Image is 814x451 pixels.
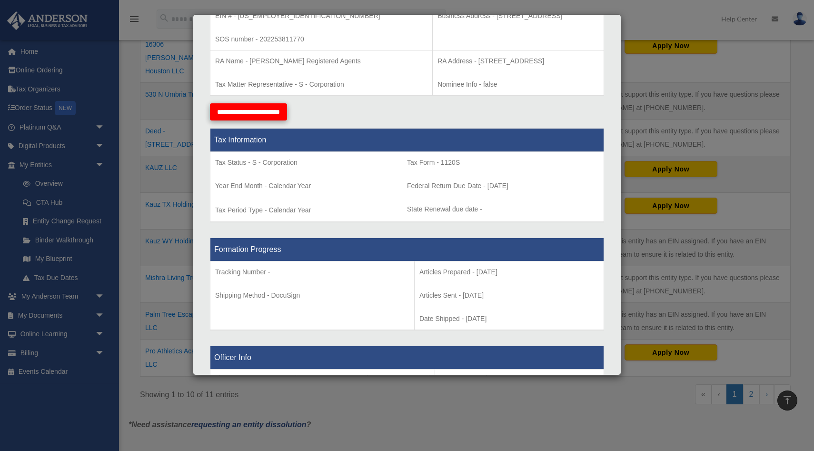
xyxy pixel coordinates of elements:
[215,290,409,301] p: Shipping Method - DocuSign
[215,55,427,67] p: RA Name - [PERSON_NAME] Registered Agents
[437,55,599,67] p: RA Address - [STREET_ADDRESS]
[419,290,599,301] p: Articles Sent - [DATE]
[215,374,430,386] p: President -
[440,374,599,386] p: Treasurer -
[215,10,427,22] p: EIN # - [US_EMPLOYER_IDENTIFICATION_NUMBER]
[210,238,604,261] th: Formation Progress
[215,157,397,169] p: Tax Status - S - Corporation
[407,180,599,192] p: Federal Return Due Date - [DATE]
[419,266,599,278] p: Articles Prepared - [DATE]
[215,79,427,90] p: Tax Matter Representative - S - Corporation
[437,79,599,90] p: Nominee Info - false
[407,203,599,215] p: State Renewal due date -
[210,346,604,369] th: Officer Info
[215,266,409,278] p: Tracking Number -
[419,313,599,325] p: Date Shipped - [DATE]
[437,10,599,22] p: Business Address - [STREET_ADDRESS]
[210,129,604,152] th: Tax Information
[210,152,402,222] td: Tax Period Type - Calendar Year
[407,157,599,169] p: Tax Form - 1120S
[215,33,427,45] p: SOS number - 202253811770
[215,180,397,192] p: Year End Month - Calendar Year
